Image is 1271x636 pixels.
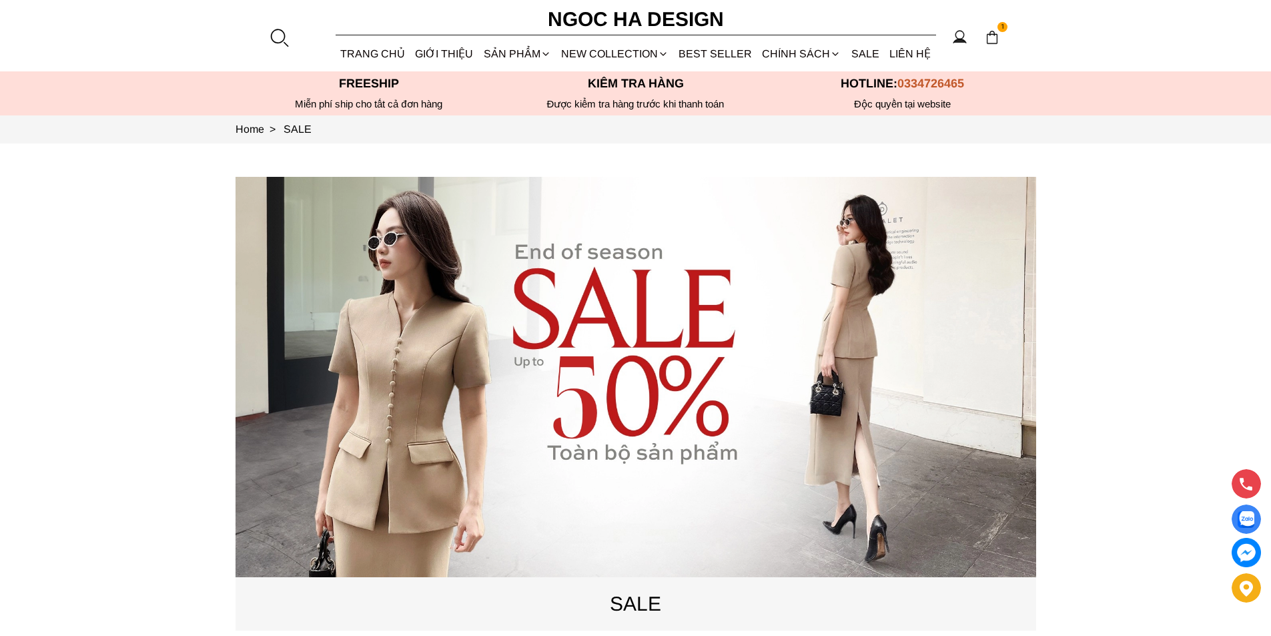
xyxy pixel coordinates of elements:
img: img-CART-ICON-ksit0nf1 [985,30,999,45]
font: Kiểm tra hàng [588,77,684,90]
a: Link to Home [236,123,284,135]
a: TRANG CHỦ [336,36,410,71]
img: Display image [1238,511,1254,528]
span: > [264,123,281,135]
a: Ngoc Ha Design [536,3,736,35]
a: LIÊN HỆ [884,36,935,71]
span: 0334726465 [897,77,964,90]
a: Display image [1232,505,1261,534]
h6: Độc quyền tại website [769,98,1036,110]
p: Hotline: [769,77,1036,91]
a: BEST SELLER [674,36,757,71]
a: GIỚI THIỆU [410,36,478,71]
div: SẢN PHẨM [478,36,556,71]
p: SALE [236,588,1036,619]
div: Chính sách [757,36,846,71]
div: Miễn phí ship cho tất cả đơn hàng [236,98,502,110]
p: Freeship [236,77,502,91]
a: messenger [1232,538,1261,567]
p: Được kiểm tra hàng trước khi thanh toán [502,98,769,110]
a: NEW COLLECTION [556,36,673,71]
a: SALE [846,36,884,71]
span: 1 [997,22,1008,33]
a: Link to SALE [284,123,312,135]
